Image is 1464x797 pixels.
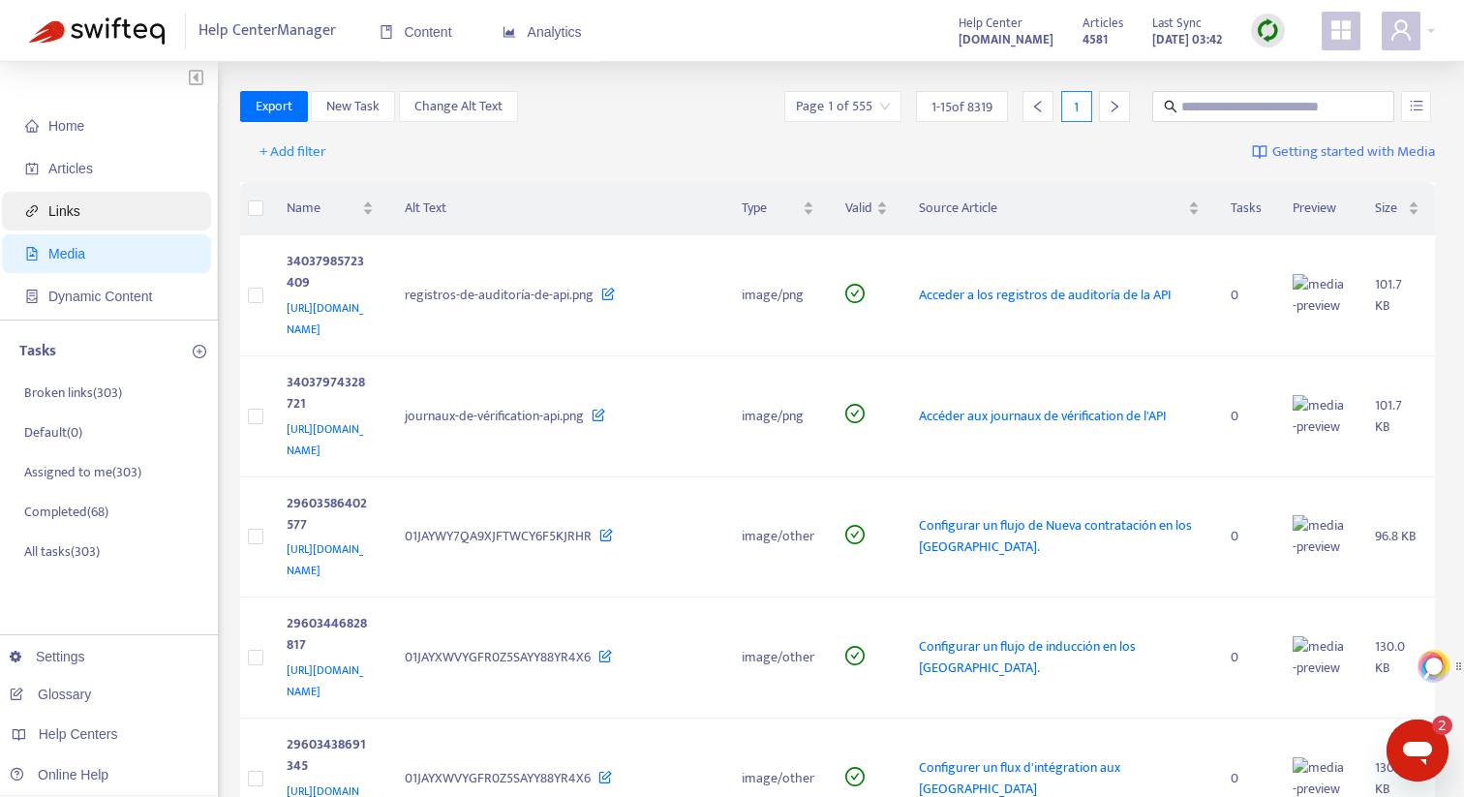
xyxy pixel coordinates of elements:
td: image/other [726,477,830,598]
button: + Add filter [245,137,341,168]
span: link [25,204,39,218]
img: media-preview [1293,395,1344,438]
span: check-circle [845,646,865,665]
span: Help Centers [39,726,118,742]
span: check-circle [845,525,865,544]
div: 29603438691345 [287,734,367,781]
span: home [25,119,39,133]
th: Tasks [1215,182,1277,235]
span: Valid [845,198,872,219]
div: 34037985723409 [287,251,367,297]
a: Online Help [10,767,108,782]
span: book [380,25,393,39]
a: Glossary [10,687,91,702]
img: media-preview [1293,515,1344,558]
th: Alt Text [389,182,725,235]
span: Source Article [919,198,1184,219]
th: Source Article [903,182,1215,235]
span: appstore [1329,18,1353,42]
img: image-link [1252,144,1267,160]
p: Broken links ( 303 ) [24,383,122,403]
span: check-circle [845,404,865,423]
span: 1 - 15 of 8319 [931,97,992,117]
span: file-image [25,247,39,261]
span: check-circle [845,767,865,786]
span: Home [48,118,84,134]
th: Preview [1277,182,1359,235]
span: 01JAYXWVYGFR0Z5SAYY88YR4X6 [405,767,591,789]
span: plus-circle [193,345,206,358]
span: unordered-list [1410,99,1423,112]
img: Swifteq [29,17,165,45]
span: container [25,290,39,303]
span: Accéder aux journaux de vérification de l'API [919,405,1167,427]
span: Export [256,96,292,117]
div: 0 [1231,647,1262,668]
img: sync.dc5367851b00ba804db3.png [1256,18,1280,43]
td: image/png [726,356,830,477]
span: Configurar un flujo de inducción en los [GEOGRAPHIC_DATA]. [919,635,1136,679]
div: 34037974328721 [287,372,367,418]
span: Dynamic Content [48,289,152,304]
div: 0 [1231,768,1262,789]
td: image/png [726,235,830,356]
button: Change Alt Text [399,91,518,122]
span: Help Center Manager [198,13,336,49]
button: New Task [311,91,395,122]
p: Tasks [19,340,56,363]
span: user [1389,18,1413,42]
p: Assigned to me ( 303 ) [24,462,141,482]
th: Size [1359,182,1435,235]
span: left [1031,100,1045,113]
span: registros-de-auditoría-de-api.png [405,284,594,306]
div: 0 [1231,526,1262,547]
span: Media [48,246,85,261]
div: 29603586402577 [287,493,367,539]
span: [URL][DOMAIN_NAME] [287,539,363,580]
span: Links [48,203,80,219]
td: image/other [726,598,830,719]
span: journaux-de-vérification-api.png [405,405,584,427]
div: 101.7 KB [1375,395,1419,438]
button: Export [240,91,308,122]
strong: [DOMAIN_NAME] [959,29,1053,50]
span: Content [380,24,452,40]
div: 0 [1231,285,1262,306]
th: Valid [830,182,903,235]
th: Type [726,182,830,235]
iframe: Number of unread messages [1414,716,1452,735]
span: [URL][DOMAIN_NAME] [287,298,363,339]
span: Type [742,198,799,219]
span: Change Alt Text [414,96,503,117]
span: Help Center [959,13,1022,34]
span: Configurar un flujo de Nueva contratación en los [GEOGRAPHIC_DATA]. [919,514,1192,558]
div: 29603446828817 [287,613,367,659]
div: 96.8 KB [1375,526,1419,547]
p: Completed ( 68 ) [24,502,108,522]
strong: [DATE] 03:42 [1152,29,1222,50]
span: Articles [1083,13,1123,34]
span: [URL][DOMAIN_NAME] [287,660,363,701]
img: media-preview [1293,636,1344,679]
div: 101.7 KB [1375,274,1419,317]
span: Getting started with Media [1272,141,1435,164]
th: Name [271,182,390,235]
span: Size [1375,198,1404,219]
p: All tasks ( 303 ) [24,541,100,562]
span: 01JAYWY7QA9XJFTWCY6F5KJRHR [405,525,592,547]
span: Name [287,198,359,219]
span: New Task [326,96,380,117]
img: media-preview [1293,274,1344,317]
div: 130.0 KB [1375,636,1419,679]
span: 01JAYXWVYGFR0Z5SAYY88YR4X6 [405,646,591,668]
div: 0 [1231,406,1262,427]
span: check-circle [845,284,865,303]
a: Getting started with Media [1252,137,1435,168]
div: 1 [1061,91,1092,122]
span: right [1108,100,1121,113]
strong: 4581 [1083,29,1108,50]
a: [DOMAIN_NAME] [959,28,1053,50]
button: unordered-list [1401,91,1431,122]
span: + Add filter [259,140,326,164]
span: area-chart [503,25,516,39]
